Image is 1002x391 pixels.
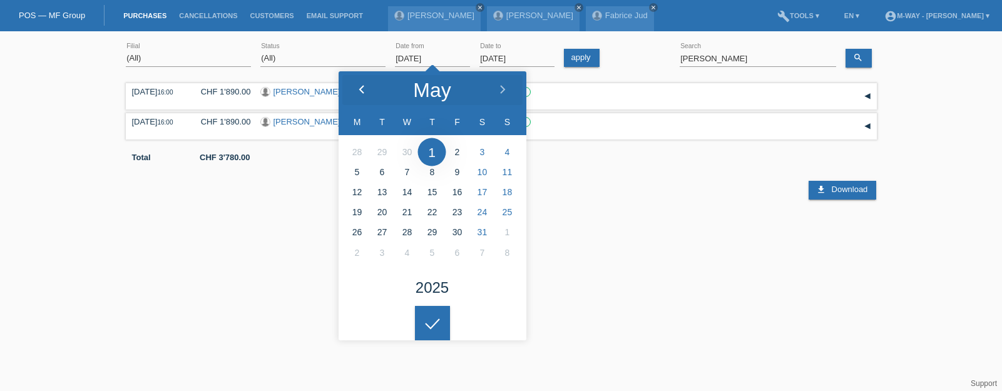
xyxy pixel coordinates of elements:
[274,117,340,126] a: [PERSON_NAME]
[777,10,790,23] i: build
[838,12,866,19] a: EN ▾
[576,4,582,11] i: close
[157,89,173,96] span: 16:00
[117,12,173,19] a: Purchases
[132,153,151,162] b: Total
[564,49,600,67] a: apply
[884,10,897,23] i: account_circle
[244,12,300,19] a: Customers
[809,181,876,200] a: download Download
[19,11,85,20] a: POS — MF Group
[157,119,173,126] span: 16:00
[173,12,243,19] a: Cancellations
[200,153,250,162] b: CHF 3'780.00
[274,87,340,96] a: [PERSON_NAME]
[846,49,872,68] a: search
[192,87,251,96] div: CHF 1'890.00
[971,379,997,388] a: Support
[858,87,877,106] div: expand/collapse
[477,4,483,11] i: close
[858,117,877,136] div: expand/collapse
[132,87,182,96] div: [DATE]
[192,117,251,126] div: CHF 1'890.00
[878,12,996,19] a: account_circlem-way - [PERSON_NAME] ▾
[132,117,182,126] div: [DATE]
[506,11,573,20] a: [PERSON_NAME]
[407,11,474,20] a: [PERSON_NAME]
[832,185,868,194] span: Download
[853,53,863,63] i: search
[649,3,658,12] a: close
[771,12,826,19] a: buildTools ▾
[650,4,657,11] i: close
[575,3,583,12] a: close
[416,280,449,295] div: 2025
[605,11,648,20] a: Fabrice Jud
[413,80,451,100] div: May
[300,12,369,19] a: Email Support
[476,3,484,12] a: close
[816,185,826,195] i: download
